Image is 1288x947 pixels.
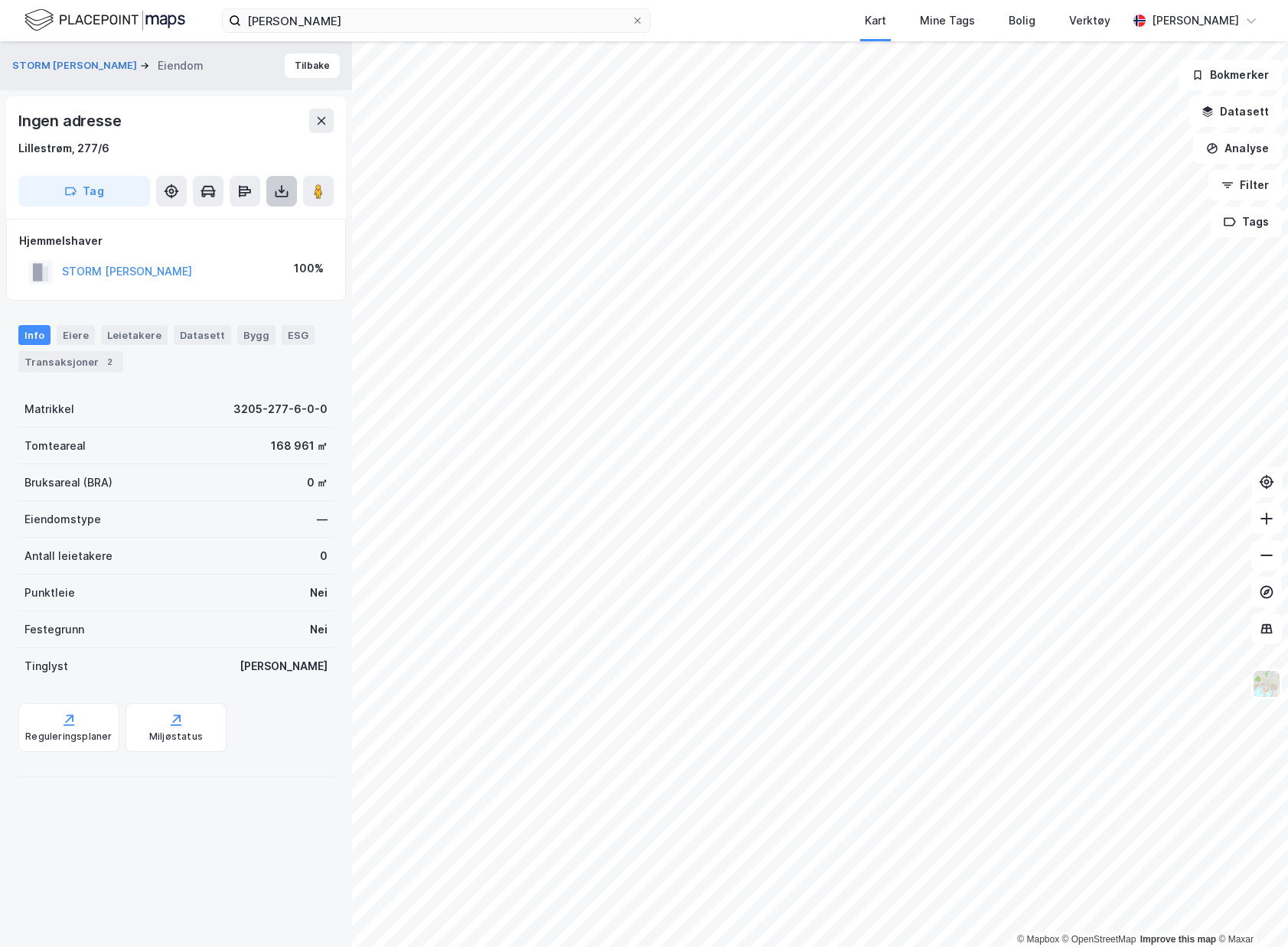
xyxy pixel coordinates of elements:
button: Analyse [1193,133,1282,164]
button: Filter [1208,170,1282,200]
div: Tinglyst [24,657,68,675]
div: Info [18,325,51,345]
div: Hjemmelshaver [19,232,333,250]
div: Eiendom [158,57,204,75]
div: Bolig [1009,11,1035,30]
input: Søk på adresse, matrikkel, gårdeiere, leietakere eller personer [241,9,631,32]
div: Lillestrøm, 277/6 [18,139,109,158]
div: Eiendomstype [24,510,101,529]
div: Eiere [57,325,95,345]
div: Leietakere [101,325,168,345]
div: [PERSON_NAME] [240,657,328,675]
a: Mapbox [1017,934,1059,945]
div: Nei [310,584,328,602]
div: Festegrunn [24,620,84,639]
a: Improve this map [1140,934,1216,945]
button: Tilbake [285,54,340,78]
div: 2 [102,354,117,369]
div: Nei [310,620,328,639]
img: logo.f888ab2527a4732fd821a326f86c7f29.svg [24,7,185,34]
div: ESG [282,325,315,345]
div: Reguleringsplaner [25,731,112,743]
button: Bokmerker [1179,60,1282,90]
img: Z [1252,669,1281,698]
button: Tags [1211,207,1282,237]
div: Antall leietakere [24,547,112,565]
button: Tag [18,176,150,207]
a: OpenStreetMap [1062,934,1136,945]
div: Ingen adresse [18,109,124,133]
div: 3205-277-6-0-0 [233,400,328,418]
div: Transaksjoner [18,351,123,373]
div: Bygg [237,325,276,345]
div: 0 ㎡ [307,473,328,492]
div: 168 961 ㎡ [271,437,328,455]
div: Datasett [174,325,231,345]
iframe: Chat Widget [1211,874,1288,947]
div: Bruksareal (BRA) [24,473,112,492]
button: STORM [PERSON_NAME] [12,58,140,73]
div: Punktleie [24,584,75,602]
div: Mine Tags [920,11,975,30]
div: 0 [320,547,328,565]
div: [PERSON_NAME] [1152,11,1239,30]
div: Verktøy [1069,11,1110,30]
div: 100% [294,259,324,278]
div: — [317,510,328,529]
button: Datasett [1189,96,1282,127]
div: Miljøstatus [149,731,203,743]
div: Kart [865,11,886,30]
div: Matrikkel [24,400,74,418]
div: Tomteareal [24,437,86,455]
div: Kontrollprogram for chat [1211,874,1288,947]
